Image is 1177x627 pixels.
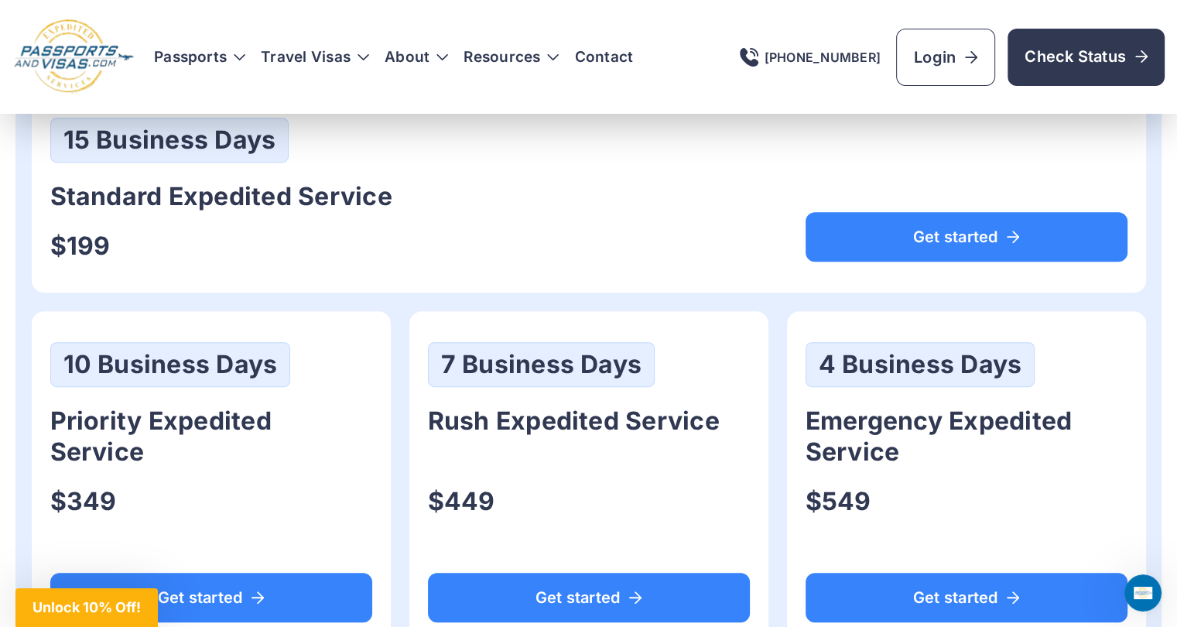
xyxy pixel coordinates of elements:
[15,588,158,627] div: Unlock 10% Off!
[50,406,372,468] h3: Priority Expedited Service
[914,46,977,68] span: Login
[70,590,352,605] span: Get started
[63,349,278,379] span: 10 Business Days
[12,19,135,95] img: Logo
[50,486,117,516] span: $349
[428,486,495,516] span: $449
[806,212,1127,262] a: Get started
[63,125,276,155] span: 15 Business Days
[806,406,1127,468] h3: Emergency Expedited Service
[574,50,633,65] a: Contact
[819,349,1022,379] span: 4 Business Days
[1124,574,1162,612] iframe: Intercom live chat
[896,29,995,86] a: Login
[428,406,750,468] h3: Rush Expedited Service
[428,573,750,622] a: Get started
[806,573,1127,622] a: Get started
[448,590,730,605] span: Get started
[385,50,429,65] a: About
[441,349,642,379] span: 7 Business Days
[50,573,372,622] a: Get started
[50,231,111,261] span: $199
[806,486,871,516] span: $549
[826,229,1107,245] span: Get started
[826,590,1107,605] span: Get started
[261,50,369,65] h3: Travel Visas
[154,50,245,65] h3: Passports
[464,50,559,65] h3: Resources
[1008,29,1165,86] a: Check Status
[50,181,392,212] h3: Standard Expedited Service
[740,48,881,67] a: [PHONE_NUMBER]
[1025,46,1148,67] span: Check Status
[33,599,141,615] span: Unlock 10% Off!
